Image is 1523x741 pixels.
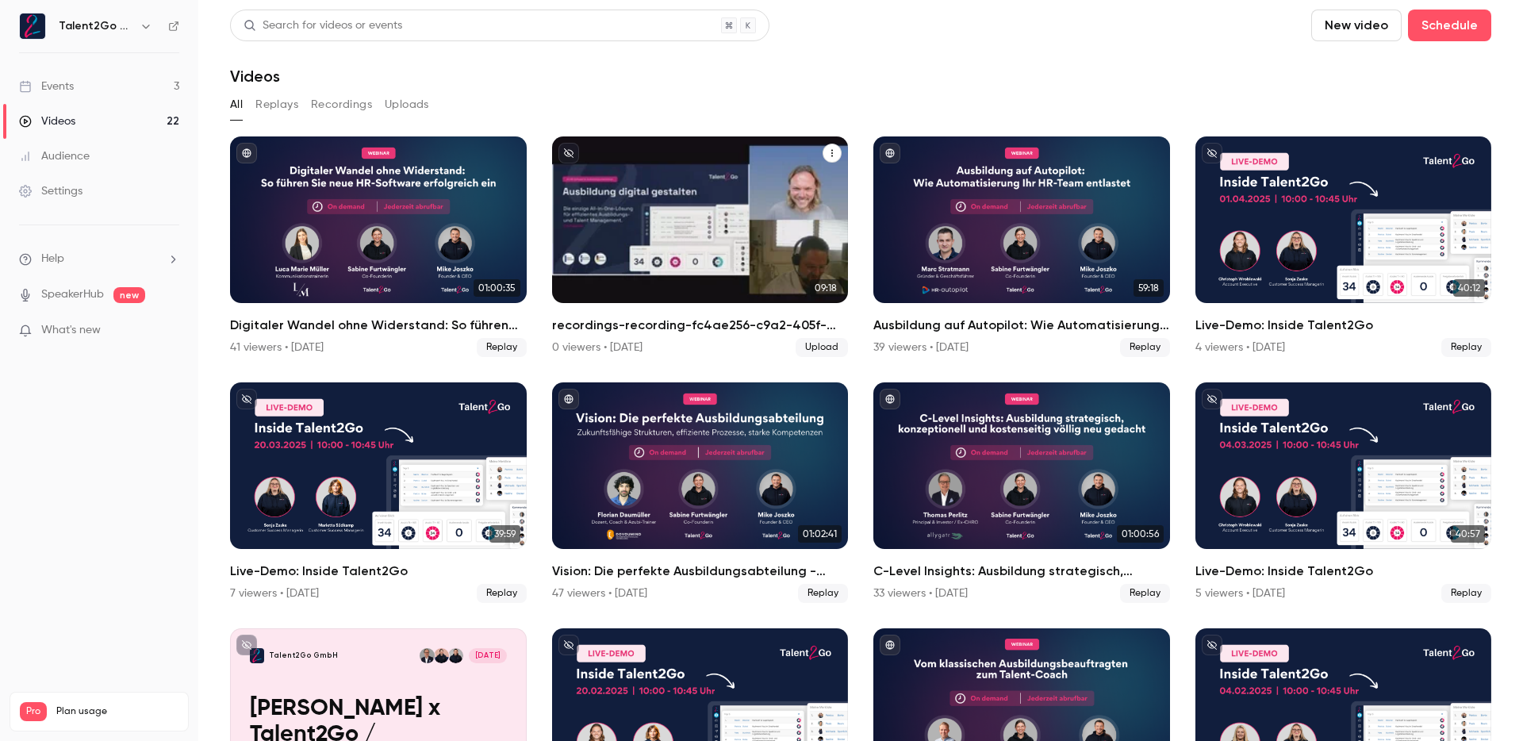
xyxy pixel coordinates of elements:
[230,382,527,603] li: Live-Demo: Inside Talent2Go
[1451,525,1485,543] span: 40:57
[230,136,527,357] a: 01:00:35Digitaler Wandel ohne Widerstand: So führen Sie neue HR-Software erfolgreich ein41 viewer...
[434,648,448,662] img: Sabine Furtwängler
[1202,635,1222,655] button: unpublished
[1195,382,1492,603] li: Live-Demo: Inside Talent2Go
[1195,562,1492,581] h2: Live-Demo: Inside Talent2Go
[41,286,104,303] a: SpeakerHub
[230,92,243,117] button: All
[230,562,527,581] h2: Live-Demo: Inside Talent2Go
[41,251,64,267] span: Help
[1408,10,1491,41] button: Schedule
[41,322,101,339] span: What's new
[1195,136,1492,357] a: 40:12Live-Demo: Inside Talent2Go4 viewers • [DATE]Replay
[19,79,74,94] div: Events
[255,92,298,117] button: Replays
[552,562,849,581] h2: Vision: Die perfekte Ausbildungsabteilung - Zukunftsfähige Strukturen, effiziente Prozesse, stark...
[477,584,527,603] span: Replay
[1195,382,1492,603] a: 40:57Live-Demo: Inside Talent2Go5 viewers • [DATE]Replay
[244,17,402,34] div: Search for videos or events
[1195,316,1492,335] h2: Live-Demo: Inside Talent2Go
[552,340,643,355] div: 0 viewers • [DATE]
[448,648,462,662] img: Mike Joszko
[19,148,90,164] div: Audience
[230,136,527,357] li: Digitaler Wandel ohne Widerstand: So führen Sie neue HR-Software erfolgreich ein
[19,113,75,129] div: Videos
[798,525,842,543] span: 01:02:41
[810,279,842,297] span: 09:18
[873,340,969,355] div: 39 viewers • [DATE]
[873,562,1170,581] h2: C-Level Insights: Ausbildung strategisch, konzeptionell und kostenseitig völlig neu gedacht 💡📊
[1202,143,1222,163] button: unpublished
[1195,136,1492,357] li: Live-Demo: Inside Talent2Go
[880,389,900,409] button: published
[56,705,178,718] span: Plan usage
[1453,279,1485,297] span: 40:12
[19,183,82,199] div: Settings
[236,143,257,163] button: published
[552,382,849,603] a: 01:02:41Vision: Die perfekte Ausbildungsabteilung - Zukunftsfähige Strukturen, effiziente Prozess...
[19,251,179,267] li: help-dropdown-opener
[20,702,47,721] span: Pro
[489,525,520,543] span: 39:59
[552,316,849,335] h2: recordings-recording-fc4ae256-c9a2-405f-80e2-357b25590c2c
[385,92,429,117] button: Uploads
[873,316,1170,335] h2: Ausbildung auf Autopilot: Wie Automatisierung Ihr HR-Team entlastet ⚙️
[477,338,527,357] span: Replay
[236,389,257,409] button: unpublished
[474,279,520,297] span: 01:00:35
[873,136,1170,357] a: 59:18Ausbildung auf Autopilot: Wie Automatisierung Ihr HR-Team entlastet ⚙️39 viewers • [DATE]Replay
[558,635,579,655] button: unpublished
[1120,584,1170,603] span: Replay
[552,382,849,603] li: Vision: Die perfekte Ausbildungsabteilung - Zukunftsfähige Strukturen, effiziente Prozesse, stark...
[1441,584,1491,603] span: Replay
[1195,340,1285,355] div: 4 viewers • [DATE]
[873,382,1170,603] a: 01:00:56C-Level Insights: Ausbildung strategisch, konzeptionell und kostenseitig völlig neu gedac...
[552,586,647,601] div: 47 viewers • [DATE]
[230,586,319,601] div: 7 viewers • [DATE]
[469,648,507,662] span: [DATE]
[1441,338,1491,357] span: Replay
[59,18,133,34] h6: Talent2Go GmbH
[552,136,849,357] li: recordings-recording-fc4ae256-c9a2-405f-80e2-357b25590c2c
[230,67,280,86] h1: Videos
[873,136,1170,357] li: Ausbildung auf Autopilot: Wie Automatisierung Ihr HR-Team entlastet ⚙️
[1134,279,1164,297] span: 59:18
[20,13,45,39] img: Talent2Go GmbH
[113,287,145,303] span: new
[552,136,849,357] a: 09:18recordings-recording-fc4ae256-c9a2-405f-80e2-357b25590c2c0 viewers • [DATE]Upload
[1117,525,1164,543] span: 01:00:56
[880,143,900,163] button: published
[230,340,324,355] div: 41 viewers • [DATE]
[420,648,434,662] img: Thomas Perlitz
[873,382,1170,603] li: C-Level Insights: Ausbildung strategisch, konzeptionell und kostenseitig völlig neu gedacht 💡📊
[230,10,1491,731] section: Videos
[236,635,257,655] button: unpublished
[1311,10,1402,41] button: New video
[250,648,264,662] img: Thomas x Talent2Go / Technikcheck
[1202,389,1222,409] button: unpublished
[798,584,848,603] span: Replay
[873,586,968,601] div: 33 viewers • [DATE]
[311,92,372,117] button: Recordings
[796,338,848,357] span: Upload
[1195,586,1285,601] div: 5 viewers • [DATE]
[269,651,338,661] p: Talent2Go GmbH
[558,389,579,409] button: published
[230,316,527,335] h2: Digitaler Wandel ohne Widerstand: So führen Sie neue HR-Software erfolgreich ein
[558,143,579,163] button: unpublished
[1120,338,1170,357] span: Replay
[230,382,527,603] a: 39:59Live-Demo: Inside Talent2Go7 viewers • [DATE]Replay
[880,635,900,655] button: published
